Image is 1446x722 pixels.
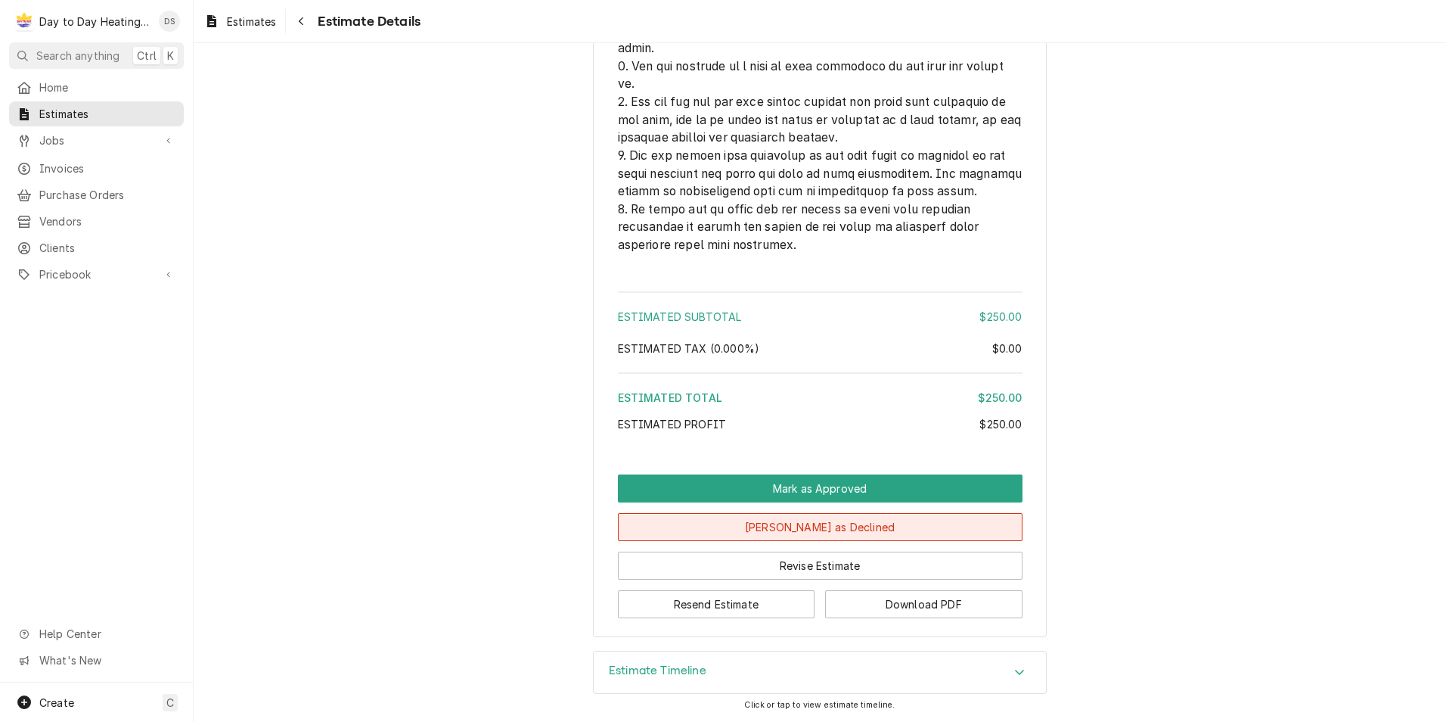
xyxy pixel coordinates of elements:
div: David Silvestre's Avatar [159,11,180,32]
span: Click or tap to view estimate timeline. [744,700,895,710]
span: Ctrl [137,48,157,64]
button: Navigate back [289,9,313,33]
a: Home [9,75,184,100]
div: Estimated Tax [618,341,1022,356]
div: Estimate Timeline [593,651,1047,695]
span: Estimate Details [313,11,420,32]
span: Home [39,79,176,95]
a: Go to What's New [9,648,184,673]
button: Mark as Approved [618,475,1022,503]
div: $250.00 [979,416,1022,432]
span: Estimated Total [618,391,722,404]
span: Estimated Tax ( 0.000% ) [618,342,760,355]
span: Estimates [39,106,176,122]
div: Button Group Row [618,475,1022,503]
div: DS [159,11,180,32]
div: Estimated Subtotal [618,309,1022,325]
a: Invoices [9,156,184,181]
span: Invoices [39,160,176,176]
div: Day to Day Heating and Cooling [39,14,150,30]
button: [PERSON_NAME] as Declined [618,513,1022,541]
h3: Estimate Timeline [609,664,706,678]
a: Purchase Orders [9,182,184,207]
div: Accordion Header [594,652,1046,694]
button: Revise Estimate [618,552,1022,580]
div: D [14,11,35,32]
div: Estimated Profit [618,416,1022,432]
div: Button Group Row [618,503,1022,541]
a: Estimates [9,101,184,126]
div: Button Group [618,475,1022,618]
a: Go to Pricebook [9,262,184,287]
span: Pricebook [39,266,154,282]
button: Resend Estimate [618,590,815,618]
button: Search anythingCtrlK [9,42,184,69]
div: $0.00 [992,341,1022,356]
a: Vendors [9,209,184,234]
span: Create [39,696,74,709]
span: K [167,48,174,64]
span: Help Center [39,626,175,642]
span: Estimated Subtotal [618,310,742,323]
span: Jobs [39,132,154,148]
a: Go to Help Center [9,621,184,646]
div: Amount Summary [618,286,1022,443]
div: Day to Day Heating and Cooling's Avatar [14,11,35,32]
button: Accordion Details Expand Trigger [594,652,1046,694]
span: Estimated Profit [618,418,727,431]
div: $250.00 [978,390,1022,406]
div: Button Group Row [618,580,1022,618]
span: Estimates [227,14,276,30]
span: C [166,695,174,711]
a: Estimates [198,9,282,34]
div: Button Group Row [618,541,1022,580]
a: Go to Jobs [9,128,184,153]
button: Download PDF [825,590,1022,618]
a: Clients [9,235,184,260]
span: Vendors [39,213,176,229]
span: Search anything [36,48,119,64]
span: Purchase Orders [39,187,176,203]
span: What's New [39,652,175,668]
div: $250.00 [979,309,1022,325]
span: Clients [39,240,176,256]
div: Estimated Total [618,390,1022,406]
